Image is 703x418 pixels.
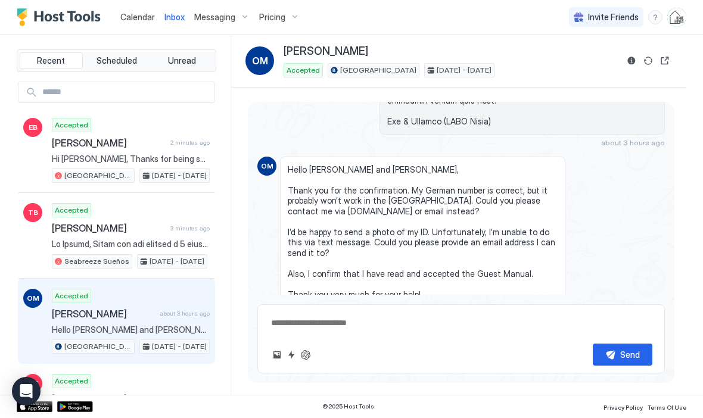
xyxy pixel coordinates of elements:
[152,171,207,182] span: [DATE] - [DATE]
[55,291,88,302] span: Accepted
[298,348,313,363] button: ChatGPT Auto Reply
[624,54,639,68] button: Reservation information
[17,9,106,27] a: Host Tools Logo
[437,65,492,76] span: [DATE] - [DATE]
[52,308,155,320] span: [PERSON_NAME]
[164,11,185,24] a: Inbox
[259,13,285,23] span: Pricing
[194,13,235,23] span: Messaging
[340,65,416,76] span: [GEOGRAPHIC_DATA]
[284,348,298,363] button: Quick reply
[52,223,166,235] span: [PERSON_NAME]
[667,8,686,27] div: User profile
[64,171,132,182] span: [GEOGRAPHIC_DATA]
[52,325,210,336] span: Hello [PERSON_NAME] and [PERSON_NAME], Thank you for the confirmation. My German number is correc...
[37,56,65,67] span: Recent
[150,53,213,70] button: Unread
[152,342,207,353] span: [DATE] - [DATE]
[648,401,686,413] a: Terms Of Use
[168,56,196,67] span: Unread
[604,401,643,413] a: Privacy Policy
[57,402,93,413] a: Google Play Store
[593,344,652,366] button: Send
[52,138,166,149] span: [PERSON_NAME]
[284,45,368,59] span: [PERSON_NAME]
[252,54,268,68] span: OM
[601,139,665,148] span: about 3 hours ago
[29,123,38,133] span: EB
[288,165,558,332] span: Hello [PERSON_NAME] and [PERSON_NAME], Thank you for the confirmation. My German number is correc...
[12,378,41,406] div: Open Intercom Messenger
[322,403,374,411] span: © 2025 Host Tools
[270,348,284,363] button: Upload image
[55,120,88,131] span: Accepted
[52,394,154,405] span: [PERSON_NAME]
[20,53,83,70] button: Recent
[620,349,640,361] div: Send
[52,154,210,165] span: Hi [PERSON_NAME], Thanks for being such a great guest and taking good care of our home. We gladly...
[648,404,686,411] span: Terms Of Use
[120,13,155,23] span: Calendar
[648,11,662,25] div: menu
[150,257,204,267] span: [DATE] - [DATE]
[97,56,137,67] span: Scheduled
[17,402,52,413] a: App Store
[17,50,216,73] div: tab-group
[641,54,655,68] button: Sync reservation
[120,11,155,24] a: Calendar
[604,404,643,411] span: Privacy Policy
[27,294,39,304] span: OM
[38,83,214,103] input: Input Field
[170,225,210,233] span: 3 minutes ago
[28,208,38,219] span: TB
[287,65,320,76] span: Accepted
[64,342,132,353] span: [GEOGRAPHIC_DATA]
[52,239,210,250] span: Lo Ipsumd, Sitam con adi elitsed d 5 eiusm temp inc 3 utlabo et Doloremag Aliqua enim Adm, Veniam...
[588,13,639,23] span: Invite Friends
[658,54,672,68] button: Open reservation
[85,53,148,70] button: Scheduled
[55,376,88,387] span: Accepted
[160,310,210,318] span: about 3 hours ago
[170,139,210,147] span: 2 minutes ago
[55,205,88,216] span: Accepted
[64,257,129,267] span: Seabreeze Sueños
[164,13,185,23] span: Inbox
[261,161,273,172] span: OM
